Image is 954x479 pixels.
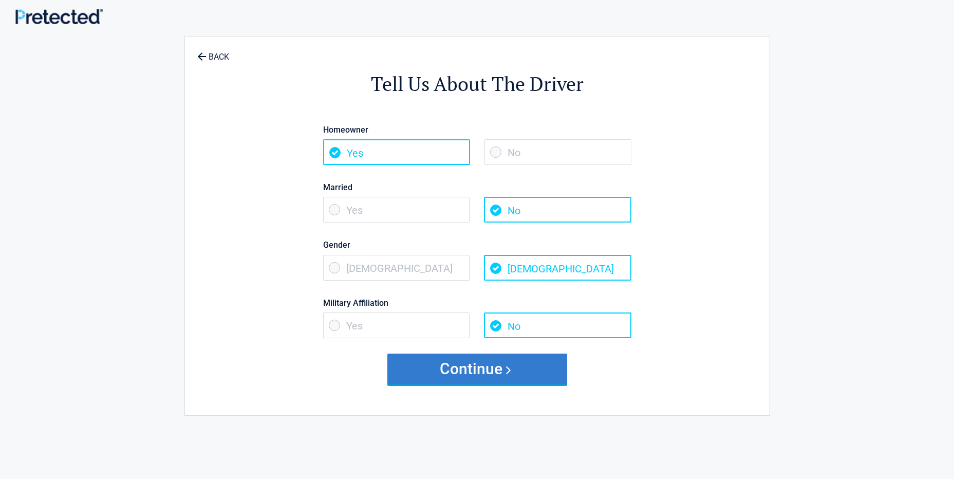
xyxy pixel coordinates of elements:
[323,312,470,338] span: Yes
[241,71,713,97] h2: Tell Us About The Driver
[387,354,567,384] button: Continue
[323,180,631,194] label: Married
[323,123,631,137] label: Homeowner
[323,139,470,165] span: Yes
[323,296,631,310] label: Military Affiliation
[323,238,631,252] label: Gender
[484,197,631,223] span: No
[484,312,631,338] span: No
[195,43,231,61] a: BACK
[15,9,103,25] img: Main Logo
[484,139,631,165] span: No
[323,197,470,223] span: Yes
[484,255,631,281] span: [DEMOGRAPHIC_DATA]
[323,255,470,281] span: [DEMOGRAPHIC_DATA]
